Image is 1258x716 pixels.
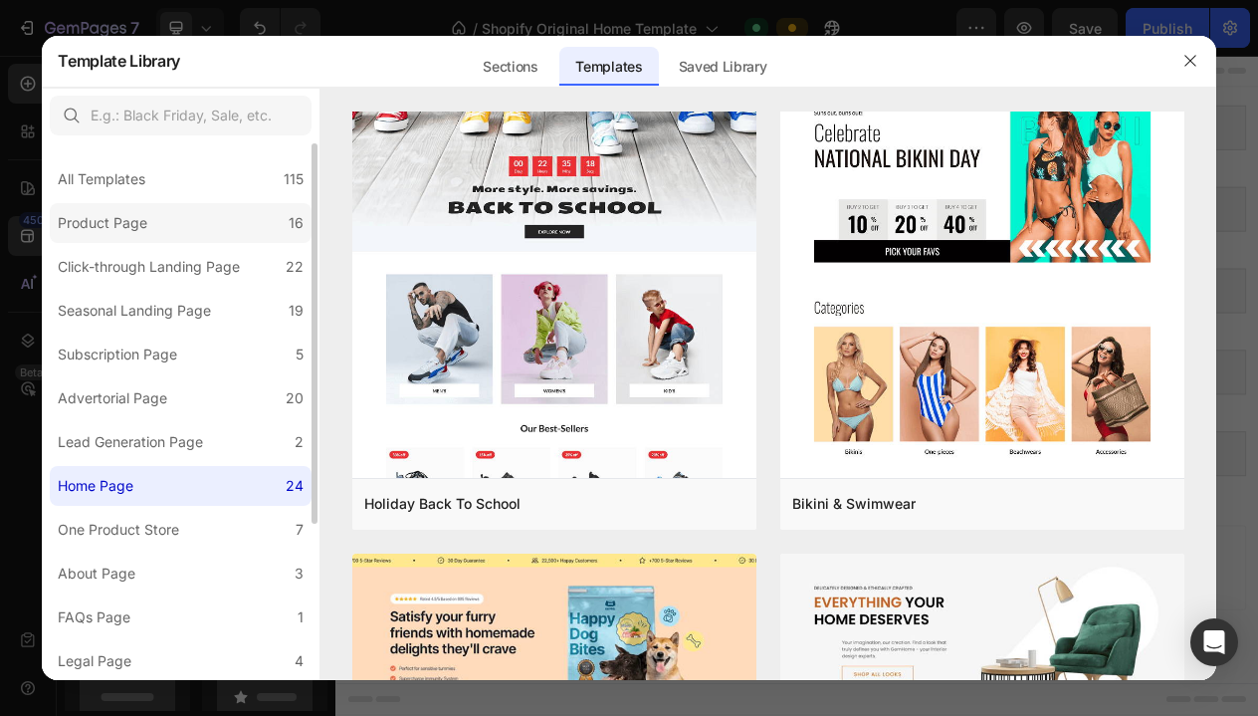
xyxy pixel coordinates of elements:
div: Generate layout [539,642,644,663]
div: 4 [295,649,304,673]
div: Legal Page [58,649,131,673]
div: Home Page [58,474,133,498]
span: Slideshow [581,82,645,106]
div: 115 [284,167,304,191]
div: Lead Generation Page [58,430,203,454]
div: 19 [289,299,304,323]
span: from URL or image [536,667,643,685]
input: E.g.: Black Friday, Sale, etc. [50,96,312,135]
span: Shopify section: horizontal-ticker [513,398,714,422]
div: Product Page [58,211,147,235]
h2: Template Library [58,35,180,87]
div: 16 [289,211,304,235]
div: Holiday Back To School [364,492,521,516]
div: About Page [58,562,135,586]
div: All Templates [58,167,145,191]
span: Add section [550,597,645,618]
div: Subscription Page [58,343,177,366]
span: Image banner [570,187,656,211]
div: Sections [467,47,553,87]
span: Featured collection [554,293,672,317]
div: 7 [296,518,304,542]
div: Seasonal Landing Page [58,299,211,323]
div: Bikini & Swimwear [792,492,916,516]
div: Templates [559,47,658,87]
div: Click-through Landing Page [58,255,240,279]
div: 1 [298,605,304,629]
div: One Product Store [58,518,179,542]
div: Advertorial Page [58,386,167,410]
span: Shopify section: icon-bar [536,504,689,528]
div: Add blank section [685,642,806,663]
div: Open Intercom Messenger [1190,618,1238,666]
div: 2 [295,430,304,454]
div: 5 [296,343,304,366]
div: Choose templates [383,642,504,663]
span: inspired by CRO experts [373,667,510,685]
div: 20 [286,386,304,410]
div: 3 [295,562,304,586]
div: FAQs Page [58,605,130,629]
span: then drag & drop elements [670,667,818,685]
div: 24 [286,474,304,498]
div: 22 [286,255,304,279]
div: Saved Library [663,47,783,87]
